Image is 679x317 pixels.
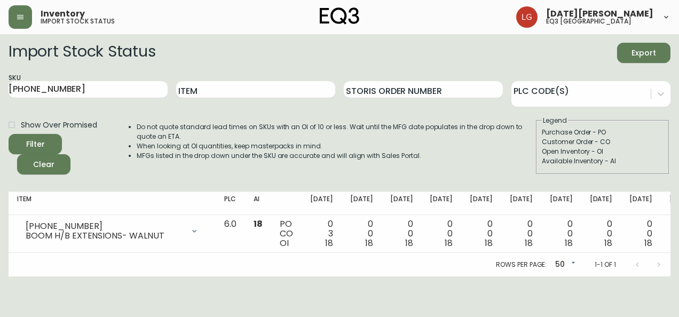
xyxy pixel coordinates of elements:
[26,138,45,151] div: Filter
[9,192,216,215] th: Item
[137,151,535,161] li: MFGs listed in the drop down under the SKU are accurate and will align with Sales Portal.
[280,219,293,248] div: PO CO
[590,219,613,248] div: 0 0
[542,116,568,125] legend: Legend
[365,237,373,249] span: 18
[9,134,62,154] button: Filter
[9,43,155,63] h2: Import Stock Status
[390,219,413,248] div: 0 0
[542,128,664,137] div: Purchase Order - PO
[542,156,664,166] div: Available Inventory - AI
[510,219,533,248] div: 0 0
[26,231,184,241] div: BOOM H/B EXTENSIONS- WALNUT
[26,158,62,171] span: Clear
[320,7,359,25] img: logo
[26,221,184,231] div: [PHONE_NUMBER]
[342,192,382,215] th: [DATE]
[216,215,245,253] td: 6.0
[470,219,493,248] div: 0 0
[551,256,578,274] div: 50
[516,6,538,28] img: 2638f148bab13be18035375ceda1d187
[501,192,541,215] th: [DATE]
[496,260,547,270] p: Rows per page:
[604,237,612,249] span: 18
[542,137,664,147] div: Customer Order - CO
[41,10,85,18] span: Inventory
[550,219,573,248] div: 0 0
[617,43,670,63] button: Export
[302,192,342,215] th: [DATE]
[137,141,535,151] li: When looking at OI quantities, keep masterpacks in mind.
[621,192,661,215] th: [DATE]
[17,219,207,243] div: [PHONE_NUMBER]BOOM H/B EXTENSIONS- WALNUT
[17,154,70,175] button: Clear
[405,237,413,249] span: 18
[325,237,333,249] span: 18
[485,237,493,249] span: 18
[525,237,533,249] span: 18
[137,122,535,141] li: Do not quote standard lead times on SKUs with an OI of 10 or less. Wait until the MFG date popula...
[629,219,652,248] div: 0 0
[581,192,621,215] th: [DATE]
[445,237,453,249] span: 18
[245,192,271,215] th: AI
[421,192,461,215] th: [DATE]
[254,218,263,230] span: 18
[280,237,289,249] span: OI
[350,219,373,248] div: 0 0
[546,10,653,18] span: [DATE][PERSON_NAME]
[430,219,453,248] div: 0 0
[595,260,616,270] p: 1-1 of 1
[644,237,652,249] span: 18
[21,120,97,131] span: Show Over Promised
[546,18,631,25] h5: eq3 [GEOGRAPHIC_DATA]
[626,46,662,60] span: Export
[310,219,333,248] div: 0 3
[216,192,245,215] th: PLC
[542,147,664,156] div: Open Inventory - OI
[382,192,422,215] th: [DATE]
[41,18,115,25] h5: import stock status
[541,192,581,215] th: [DATE]
[565,237,573,249] span: 18
[461,192,501,215] th: [DATE]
